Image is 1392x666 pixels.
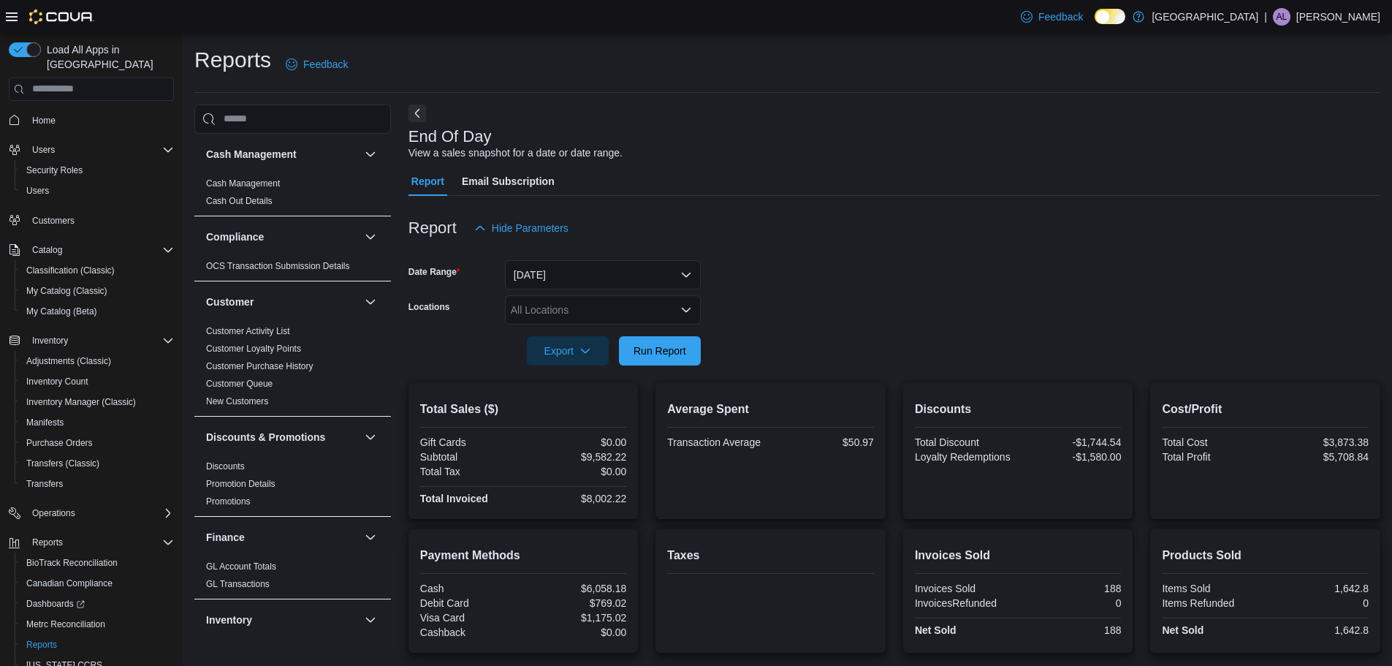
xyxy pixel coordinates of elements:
a: Customer Activity List [206,326,290,336]
img: Cova [29,10,94,24]
button: Adjustments (Classic) [15,351,180,371]
a: Customer Purchase History [206,361,313,371]
a: Transfers (Classic) [20,455,105,472]
button: Run Report [619,336,701,366]
button: Inventory [3,330,180,351]
span: Transfers (Classic) [26,458,99,469]
label: Locations [408,301,450,313]
h2: Average Spent [667,401,874,418]
h3: Finance [206,530,245,545]
button: BioTrack Reconciliation [15,553,180,573]
div: 0 [1021,597,1121,609]
span: Customer Activity List [206,325,290,337]
span: GL Account Totals [206,561,276,572]
span: Operations [26,504,174,522]
span: Home [26,111,174,129]
a: Customer Queue [206,379,273,389]
div: InvoicesRefunded [915,597,1015,609]
div: $1,175.02 [526,612,626,624]
a: Home [26,112,61,129]
a: Customer Loyalty Points [206,344,301,354]
button: Inventory [362,611,379,629]
span: Manifests [26,417,64,428]
button: Users [3,140,180,160]
h2: Taxes [667,547,874,564]
strong: Net Sold [915,624,956,636]
button: Reports [3,532,180,553]
a: Feedback [280,50,354,79]
span: Promotion Details [206,478,275,490]
span: Discounts [206,461,245,472]
a: Cash Out Details [206,196,273,206]
a: OCS Transaction Submission Details [206,261,350,271]
span: Report [411,167,444,196]
div: Invoices Sold [915,583,1015,594]
span: Operations [32,507,75,519]
div: Total Discount [915,436,1015,448]
button: Open list of options [680,304,692,316]
button: Cash Management [206,147,359,162]
div: Subtotal [420,451,520,463]
button: Transfers (Classic) [15,453,180,474]
button: Reports [26,534,69,551]
div: Discounts & Promotions [194,458,391,516]
button: Customer [206,295,359,309]
a: Users [20,182,55,200]
div: 0 [1269,597,1369,609]
h2: Total Sales ($) [420,401,627,418]
button: Discounts & Promotions [362,428,379,446]
a: Adjustments (Classic) [20,352,117,370]
button: Finance [362,529,379,546]
button: Hide Parameters [468,213,574,243]
div: Loyalty Redemptions [915,451,1015,463]
span: Dashboards [20,595,174,613]
span: AL [1277,8,1288,26]
div: Customer [194,322,391,416]
span: Users [32,144,55,156]
a: Inventory Manager (Classic) [20,393,142,411]
button: Discounts & Promotions [206,430,359,444]
h3: Compliance [206,230,264,244]
div: Total Profit [1162,451,1262,463]
div: Total Tax [420,466,520,477]
div: Cash Management [194,175,391,216]
a: Transfers [20,475,69,493]
strong: Net Sold [1162,624,1203,636]
span: BioTrack Reconciliation [20,554,174,572]
span: Home [32,115,56,126]
span: Metrc Reconciliation [26,618,105,630]
div: Cashback [420,627,520,638]
span: Promotions [206,496,251,507]
button: Customers [3,210,180,231]
h2: Products Sold [1162,547,1369,564]
span: Reports [20,636,174,654]
button: Inventory [26,332,74,349]
span: Reports [26,534,174,551]
span: Canadian Compliance [26,578,113,589]
span: Transfers (Classic) [20,455,174,472]
span: My Catalog (Beta) [26,306,97,317]
span: Email Subscription [462,167,555,196]
div: Compliance [194,257,391,281]
a: GL Transactions [206,579,270,589]
h2: Payment Methods [420,547,627,564]
span: Run Report [634,344,686,358]
button: My Catalog (Beta) [15,301,180,322]
button: Operations [26,504,81,522]
span: Adjustments (Classic) [26,355,111,367]
div: Items Sold [1162,583,1262,594]
span: Reports [32,537,63,548]
span: Load All Apps in [GEOGRAPHIC_DATA] [41,42,174,72]
span: Security Roles [20,162,174,179]
div: $0.00 [526,436,626,448]
div: $8,002.22 [526,493,626,504]
button: Compliance [206,230,359,244]
span: Cash Out Details [206,195,273,207]
h3: Customer [206,295,254,309]
a: BioTrack Reconciliation [20,554,123,572]
span: Customer Queue [206,378,273,390]
a: Metrc Reconciliation [20,616,111,633]
h3: Cash Management [206,147,297,162]
a: Canadian Compliance [20,575,118,592]
span: Inventory Count [26,376,88,387]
